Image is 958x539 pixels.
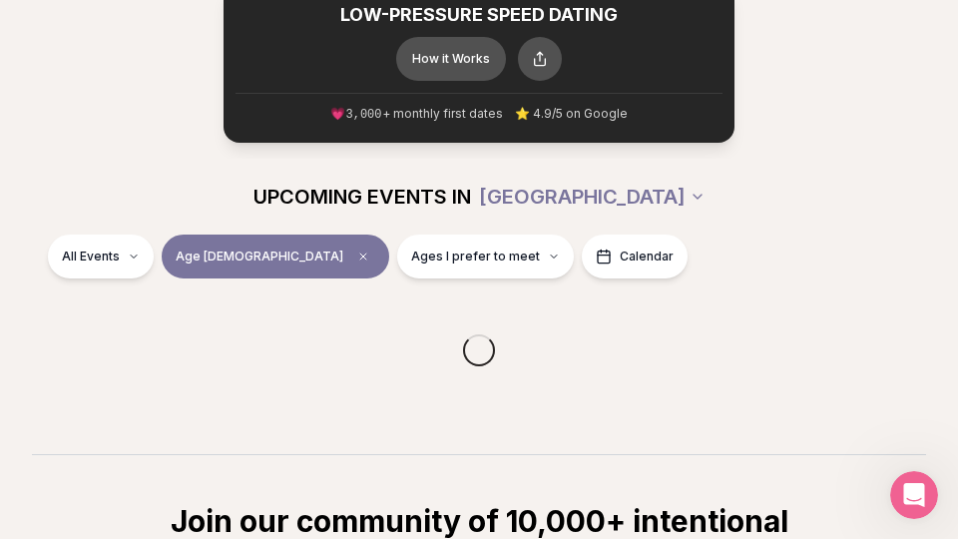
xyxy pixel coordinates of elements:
span: 💗 + monthly first dates [330,106,502,123]
h2: LOW-PRESSURE SPEED DATING [236,4,722,27]
span: UPCOMING EVENTS IN [253,183,471,211]
button: Ages I prefer to meet [397,235,574,278]
span: Ages I prefer to meet [411,249,540,265]
button: Age [DEMOGRAPHIC_DATA]Clear age [162,235,389,278]
button: How it Works [396,37,506,81]
button: Calendar [582,235,688,278]
iframe: Intercom live chat [890,471,938,519]
span: Age [DEMOGRAPHIC_DATA] [176,249,343,265]
span: 3,000 [345,108,381,122]
span: All Events [62,249,120,265]
span: ⭐ 4.9/5 on Google [515,106,628,122]
button: [GEOGRAPHIC_DATA] [479,175,706,219]
span: Clear age [351,245,375,269]
button: All Events [48,235,154,278]
span: Calendar [620,249,674,265]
